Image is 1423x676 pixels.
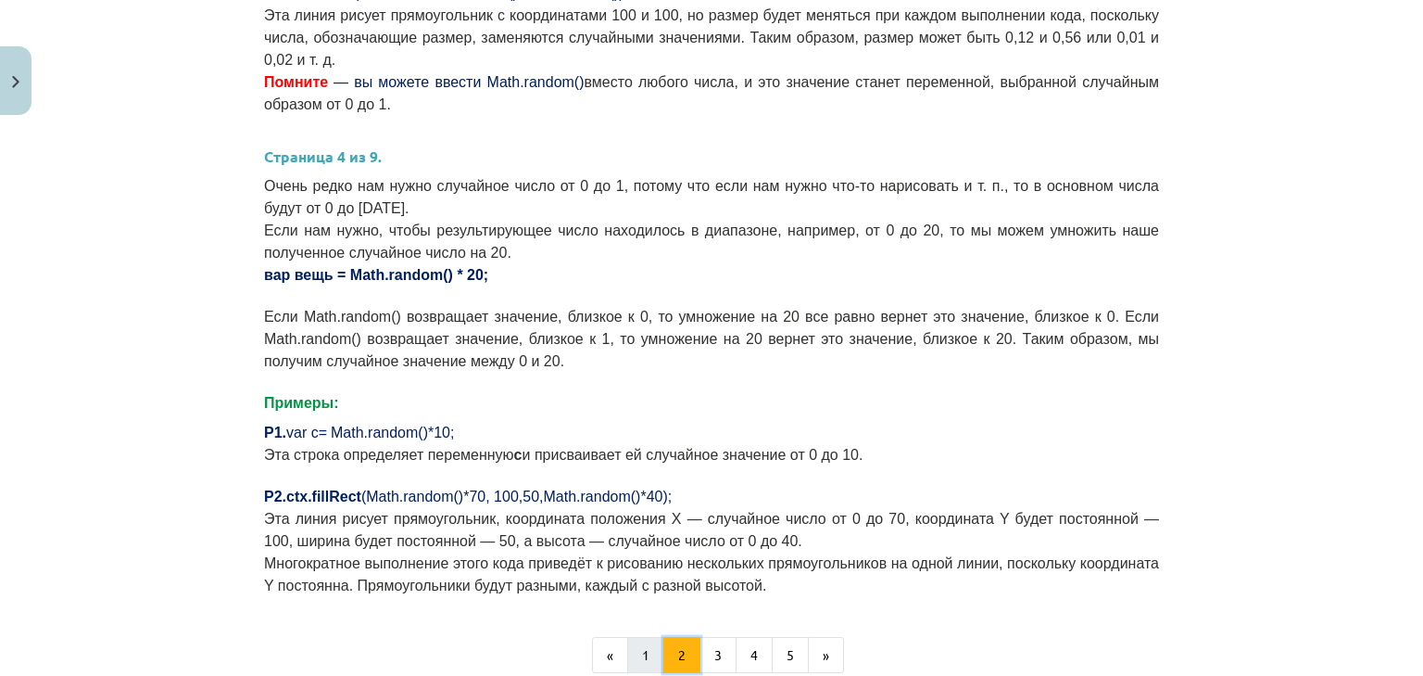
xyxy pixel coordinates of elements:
font: var c= [286,425,327,440]
font: 1 [642,646,649,663]
font: — вы можете ввести Math.random() [334,74,585,90]
font: , и это значение станет переменной, выбранной случайным образом от 0 до 1. [264,74,1159,112]
button: 5 [772,637,809,674]
button: 1 [627,637,664,674]
font: » [823,646,829,663]
font: , [539,489,543,504]
font: и присваивает ей случайное значение от 0 до 10. [523,447,863,463]
font: Math.random()*40 [544,489,663,504]
font: c [514,447,523,463]
font: Страница 4 из 9. [264,147,382,166]
font: ); [662,489,672,504]
font: 2 [678,646,686,663]
button: 4 [736,637,773,674]
img: icon-close-lesson-0947bae3869378f0d4975bcd49f059093ad1ed9edebbc8119c70593378902aed.svg [12,76,19,88]
font: Очень редко нам нужно случайное число от 0 до 1, потому что если нам нужно что-то нарисовать и т.... [264,178,1159,216]
font: P1. [264,425,286,440]
font: Помните [264,74,328,90]
button: « [592,637,628,674]
font: Эта строка определяет переменную [264,447,514,463]
nav: Пример навигации по странице [264,637,1159,674]
font: 5 [787,646,794,663]
font: Эта линия рисует прямоугольник с координатами 100 и 100, но размер будет меняться при каждом выпо... [264,7,1159,68]
font: Если нам нужно, чтобы результирующее число находилось в диапазоне, например, от 0 до 20, то мы мо... [264,223,1159,261]
button: » [808,637,844,674]
button: 2 [663,637,700,674]
font: Эта линия рисует прямоугольник, координата положения X — случайное число от 0 до 70, координата Y... [264,511,1159,549]
font: Math.random()*10; [331,425,454,440]
font: 3 [714,646,722,663]
font: Многократное выполнение этого кода приведёт к рисованию нескольких прямоугольников на одной линии... [264,555,1159,593]
font: Примеры: [264,395,339,411]
button: 3 [699,637,737,674]
font: вар вещь = Math.random() * 20; [264,267,488,283]
font: 50 [523,489,539,504]
font: вместо любого числа [585,74,735,90]
font: *70, 100, [463,489,523,504]
font: P2.ctx.fillRect [264,489,361,504]
font: Math.random() [366,489,463,504]
font: « [607,646,613,663]
font: 4 [750,646,758,663]
font: Если Math.random() возвращает значение, близкое к 0, то умножение на 20 все равно вернет это знач... [264,309,1159,369]
font: ( [361,489,366,504]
